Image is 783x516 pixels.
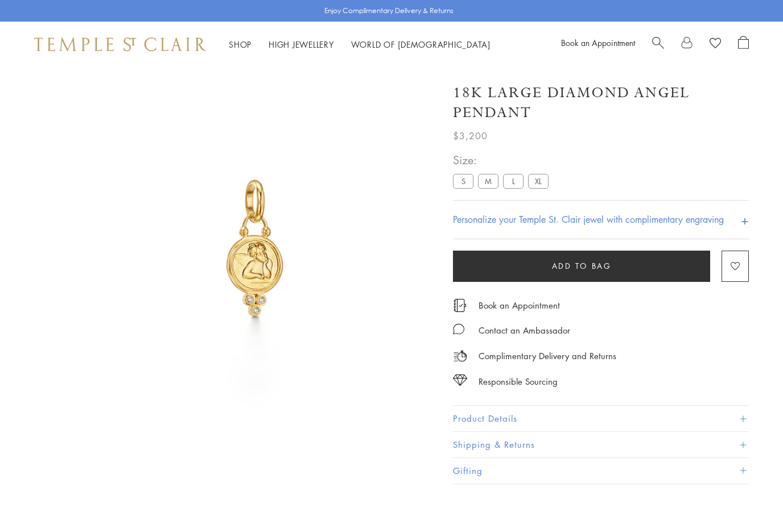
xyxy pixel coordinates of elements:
[34,38,206,51] img: Temple St. Clair
[561,37,635,48] a: Book an Appointment
[351,39,491,50] a: World of [DEMOGRAPHIC_DATA]World of [DEMOGRAPHIC_DATA]
[453,213,724,226] h4: Personalize your Temple St. Clair jewel with complimentary engraving
[453,458,749,484] button: Gifting
[479,374,558,389] div: Responsible Sourcing
[229,39,252,50] a: ShopShop
[479,323,570,338] div: Contact an Ambassador
[453,374,467,386] img: icon_sourcing.svg
[453,406,749,431] button: Product Details
[479,299,560,311] a: Book an Appointment
[726,463,772,505] iframe: Gorgias live chat messenger
[453,349,467,363] img: icon_delivery.svg
[269,39,334,50] a: High JewelleryHigh Jewellery
[503,174,524,188] label: L
[453,251,710,282] button: Add to bag
[453,83,749,123] h1: 18K Large Diamond Angel Pendant
[229,38,491,52] nav: Main navigation
[478,174,498,188] label: M
[453,151,553,169] span: Size:
[453,432,749,457] button: Shipping & Returns
[710,36,721,53] a: View Wishlist
[453,323,464,335] img: MessageIcon-01_2.svg
[652,36,664,53] a: Search
[324,5,454,16] p: Enjoy Complimentary Delivery & Returns
[479,349,616,363] p: Complimentary Delivery and Returns
[738,36,749,53] a: Open Shopping Bag
[453,299,467,312] img: icon_appointment.svg
[74,67,436,428] img: AP10-DIGRN
[453,128,488,143] span: $3,200
[741,209,749,230] h4: +
[552,260,612,272] span: Add to bag
[528,174,549,188] label: XL
[453,174,473,188] label: S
